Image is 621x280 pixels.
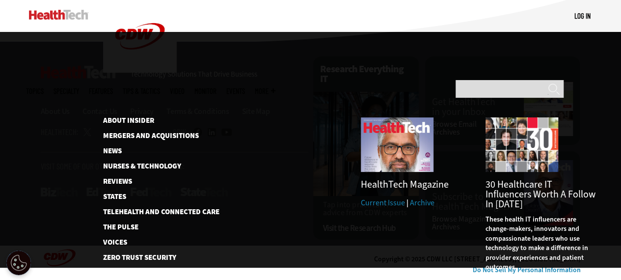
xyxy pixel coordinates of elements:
a: News [103,147,209,155]
a: About Insider [103,117,209,124]
a: 30 Healthcare IT Influencers Worth a Follow in [DATE] [485,178,595,211]
p: These health IT influencers are change-makers, innovators and compassionate leaders who use techn... [485,215,595,273]
a: The Pulse [103,224,209,231]
button: Open Preferences [6,251,31,275]
a: Telehealth and Connected Care [103,208,209,216]
a: States [103,193,209,200]
span: | [406,197,408,208]
a: Log in [574,11,591,20]
img: Fall 2025 Cover [360,117,434,172]
a: Current Issue [360,197,405,208]
img: collage of influencers [485,117,559,172]
a: Zero Trust Security [103,254,218,261]
h3: HealthTech Magazine [360,180,470,190]
a: Archive [409,197,434,208]
div: Cookie Settings [6,251,31,275]
a: Nurses & Technology [103,163,209,170]
a: Reviews [103,178,209,185]
a: Mergers and Acquisitions [103,132,209,140]
img: Home [29,10,88,20]
a: Voices [103,239,209,246]
div: User menu [574,11,591,21]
